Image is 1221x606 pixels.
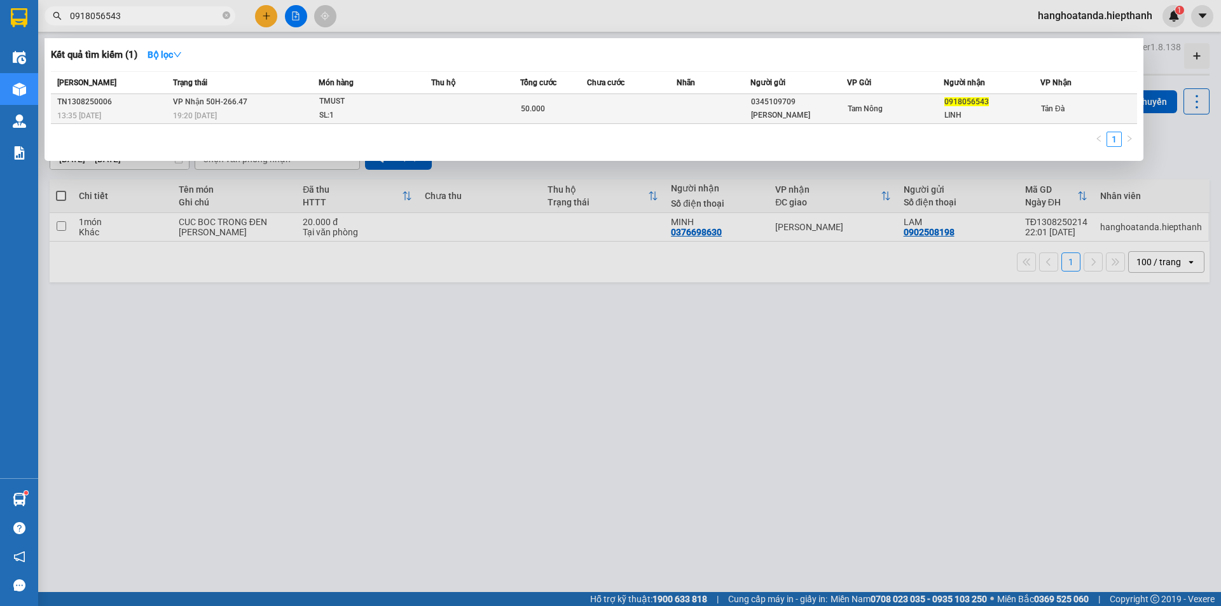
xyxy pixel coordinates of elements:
img: warehouse-icon [13,83,26,96]
span: VP Gửi [847,78,871,87]
div: TMUST [319,95,415,109]
span: close-circle [223,10,230,22]
h3: Kết quả tìm kiếm ( 1 ) [51,48,137,62]
span: 13:35 [DATE] [57,111,101,120]
span: Thu hộ [431,78,455,87]
h2: TĐ1308250214 [7,91,102,112]
span: VP Nhận [1040,78,1072,87]
li: Next Page [1122,132,1137,147]
div: 0345109709 [751,95,846,109]
input: Tìm tên, số ĐT hoặc mã đơn [70,9,220,23]
span: close-circle [223,11,230,19]
img: logo-vxr [11,8,27,27]
button: left [1091,132,1107,147]
span: right [1126,135,1133,142]
span: notification [13,551,25,563]
span: question-circle [13,522,25,534]
span: Món hàng [319,78,354,87]
li: Previous Page [1091,132,1107,147]
span: 0918056543 [944,97,989,106]
a: 1 [1107,132,1121,146]
img: warehouse-icon [13,114,26,128]
h2: VP Nhận: [PERSON_NAME] [67,91,307,171]
span: Người gửi [750,78,785,87]
span: Nhãn [677,78,695,87]
button: right [1122,132,1137,147]
span: 50.000 [521,104,545,113]
span: Tam Nông [848,104,883,113]
div: TN1308250006 [57,95,169,109]
strong: Bộ lọc [148,50,182,60]
div: SL: 1 [319,109,415,123]
span: [PERSON_NAME] [57,78,116,87]
span: message [13,579,25,591]
span: Người nhận [944,78,985,87]
span: Tổng cước [520,78,556,87]
span: Trạng thái [173,78,207,87]
span: down [173,50,182,59]
div: [PERSON_NAME] [751,109,846,122]
li: 1 [1107,132,1122,147]
span: Tản Đà [1041,104,1065,113]
img: warehouse-icon [13,51,26,64]
span: VP Nhận 50H-266.47 [173,97,247,106]
span: 19:20 [DATE] [173,111,217,120]
b: Công Ty xe khách HIỆP THÀNH [40,10,146,87]
span: Chưa cước [587,78,624,87]
span: left [1095,135,1103,142]
img: solution-icon [13,146,26,160]
div: LINH [944,109,1040,122]
img: warehouse-icon [13,493,26,506]
b: [DOMAIN_NAME] [170,10,307,31]
span: search [53,11,62,20]
sup: 1 [24,491,28,495]
button: Bộ lọcdown [137,45,192,65]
